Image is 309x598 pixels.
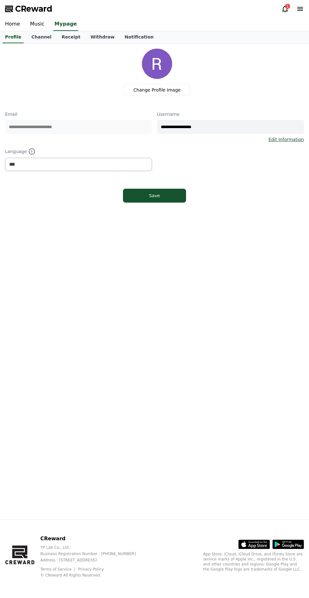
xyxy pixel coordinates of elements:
label: Change Profile Image [124,84,190,96]
p: App Store, iCloud, iCloud Drive, and iTunes Store are service marks of Apple Inc., registered in ... [203,552,304,572]
p: Username [157,111,304,117]
a: Privacy Policy [78,567,104,571]
p: CReward [40,535,146,542]
p: Business Registration Number : [PHONE_NUMBER] [40,551,146,556]
a: Terms of Service [40,567,76,571]
a: Channel [26,31,56,43]
a: Withdraw [85,31,120,43]
span: CReward [15,4,52,14]
button: Save [123,189,186,203]
p: Email [5,111,152,117]
p: Language [5,148,152,155]
a: Edit Information [268,136,304,143]
p: © CReward All Rights Reserved. [40,573,146,578]
a: 1 [281,5,289,13]
a: Receipt [56,31,85,43]
p: YP Lab Co., Ltd. [40,545,146,550]
a: Mypage [53,18,78,31]
div: 1 [285,4,290,9]
a: Music [25,18,50,31]
img: profile_image [142,49,172,79]
a: Profile [3,31,24,43]
p: Address : [STREET_ADDRESS] [40,558,146,563]
a: Notification [120,31,159,43]
div: Save [136,192,173,199]
a: CReward [5,4,52,14]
